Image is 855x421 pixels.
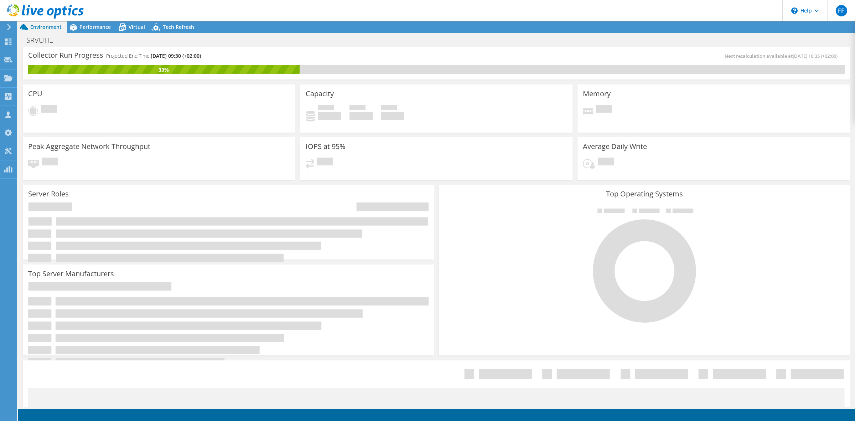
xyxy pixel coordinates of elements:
span: Pending [598,158,614,167]
h3: Top Operating Systems [444,190,845,198]
h4: 0 GiB [349,112,373,120]
h4: 0 GiB [381,112,404,120]
span: Free [349,105,366,112]
span: Performance [79,24,111,30]
h3: Peak Aggregate Network Throughput [28,143,150,150]
h3: IOPS at 95% [306,143,346,150]
span: Virtual [129,24,145,30]
div: 33% [28,66,300,74]
span: [DATE] 16:35 (+02:00) [793,53,838,59]
span: Pending [41,105,57,114]
h3: Server Roles [28,190,69,198]
span: Total [381,105,397,112]
span: [DATE] 09:30 (+02:00) [151,52,201,59]
span: Pending [596,105,612,114]
span: Environment [30,24,62,30]
svg: \n [791,7,798,14]
span: Pending [42,158,58,167]
h4: 0 GiB [318,112,341,120]
h3: CPU [28,90,42,98]
h1: SRVUTIL [23,36,64,44]
h3: Capacity [306,90,334,98]
h4: Projected End Time: [106,52,201,60]
span: Next recalculation available at [725,53,841,59]
h3: Memory [583,90,611,98]
span: Tech Refresh [163,24,194,30]
h3: Average Daily Write [583,143,647,150]
span: Pending [317,158,333,167]
h3: Top Server Manufacturers [28,270,114,278]
span: FF [836,5,847,16]
span: Used [318,105,334,112]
